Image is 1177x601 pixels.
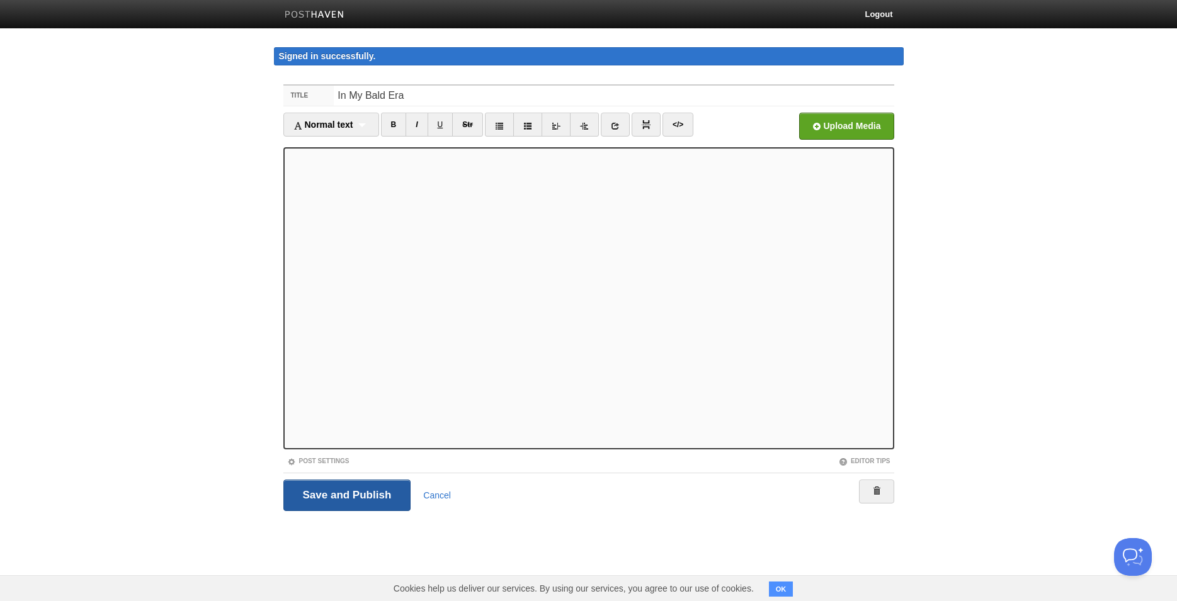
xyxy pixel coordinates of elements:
span: Normal text [293,120,353,130]
a: </> [662,113,693,137]
input: Save and Publish [283,480,411,511]
button: OK [769,581,793,597]
a: Editor Tips [839,458,890,464]
a: B [381,113,407,137]
a: U [428,113,453,137]
a: Post Settings [287,458,350,464]
a: I [406,113,428,137]
del: Str [462,120,473,129]
a: Cancel [423,490,451,500]
span: Cookies help us deliver our services. By using our services, you agree to our use of cookies. [381,576,766,601]
a: Str [452,113,483,137]
iframe: Help Scout Beacon - Open [1114,538,1152,576]
img: pagebreak-icon.png [642,120,651,129]
label: Title [283,86,334,106]
img: Posthaven-bar [285,11,344,20]
div: Signed in successfully. [274,47,904,65]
